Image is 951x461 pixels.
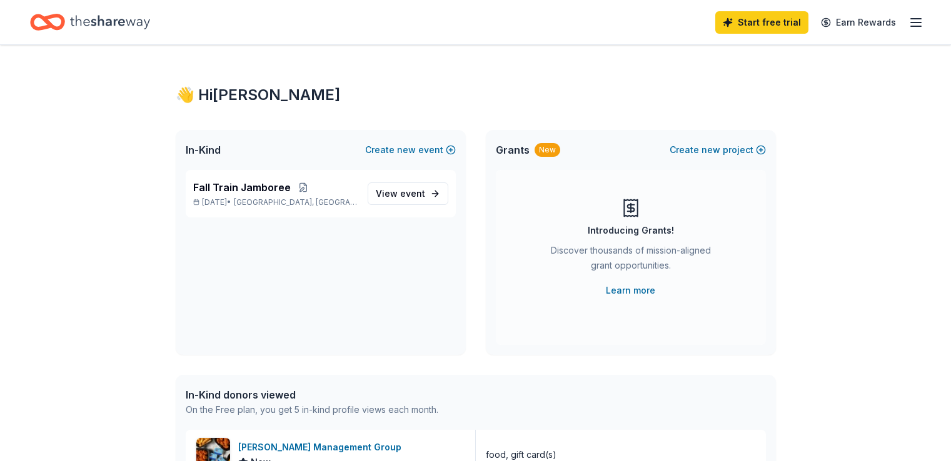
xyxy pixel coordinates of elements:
div: On the Free plan, you get 5 in-kind profile views each month. [186,402,438,417]
div: In-Kind donors viewed [186,387,438,402]
button: Createnewevent [365,142,456,157]
span: Grants [496,142,530,157]
span: View [376,186,425,201]
a: Learn more [606,283,655,298]
span: new [702,142,720,157]
span: [GEOGRAPHIC_DATA], [GEOGRAPHIC_DATA] [234,197,357,207]
span: In-Kind [186,142,221,157]
span: Fall Train Jamboree [193,180,291,195]
div: 👋 Hi [PERSON_NAME] [176,85,776,105]
button: Createnewproject [670,142,766,157]
div: Introducing Grants! [588,223,674,238]
div: Discover thousands of mission-aligned grant opportunities. [546,243,716,278]
a: Earn Rewards [813,11,903,34]
a: Start free trial [715,11,808,34]
span: event [400,188,425,199]
a: Home [30,7,150,37]
p: [DATE] • [193,197,358,207]
div: New [535,143,560,157]
a: View event [368,182,448,205]
span: new [397,142,416,157]
div: [PERSON_NAME] Management Group [238,440,406,455]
